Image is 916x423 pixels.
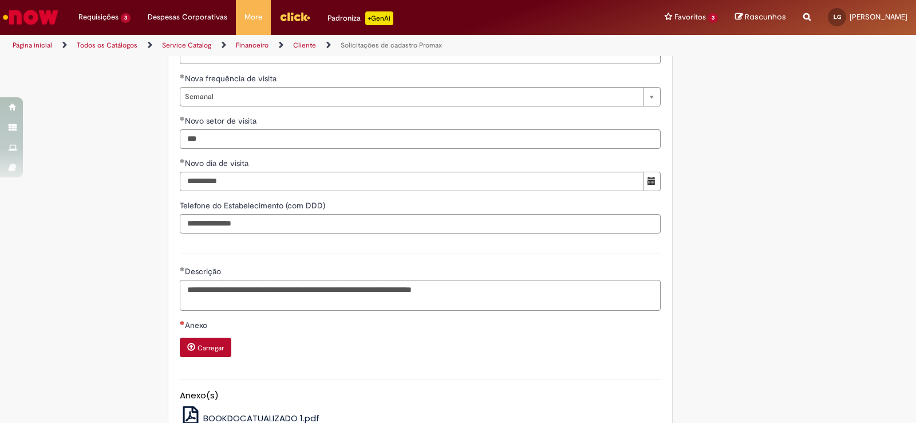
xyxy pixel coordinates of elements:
[148,11,227,23] span: Despesas Corporativas
[78,11,119,23] span: Requisições
[185,116,259,126] span: Novo setor de visita
[708,13,718,23] span: 3
[850,12,907,22] span: [PERSON_NAME]
[327,11,393,25] div: Padroniza
[121,13,131,23] span: 3
[236,41,269,50] a: Financeiro
[162,41,211,50] a: Service Catalog
[180,74,185,78] span: Obrigatório Preenchido
[244,11,262,23] span: More
[180,159,185,163] span: Obrigatório Preenchido
[180,116,185,121] span: Obrigatório Preenchido
[77,41,137,50] a: Todos os Catálogos
[180,280,661,311] textarea: Descrição
[180,214,661,234] input: Telefone do Estabelecimento (com DDD)
[293,41,316,50] a: Cliente
[180,172,643,191] input: Novo dia de visita 02 October 2025 Thursday
[341,41,442,50] a: Solicitações de cadastro Promax
[185,73,279,84] span: Nova frequência de visita
[180,391,661,401] h5: Anexo(s)
[185,320,210,330] span: Anexo
[834,13,841,21] span: LG
[185,88,637,106] span: Semanal
[674,11,706,23] span: Favoritos
[180,321,185,325] span: Necessários
[180,338,231,357] button: Carregar anexo de Anexo Required
[185,266,223,276] span: Descrição
[9,35,602,56] ul: Trilhas de página
[180,129,661,149] input: Novo setor de visita
[180,267,185,271] span: Obrigatório Preenchido
[180,200,327,211] span: Telefone do Estabelecimento (com DDD)
[1,6,60,29] img: ServiceNow
[13,41,52,50] a: Página inicial
[643,172,661,191] button: Mostrar calendário para Novo dia de visita
[198,343,224,353] small: Carregar
[279,8,310,25] img: click_logo_yellow_360x200.png
[185,158,251,168] span: Novo dia de visita
[735,12,786,23] a: Rascunhos
[365,11,393,25] p: +GenAi
[745,11,786,22] span: Rascunhos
